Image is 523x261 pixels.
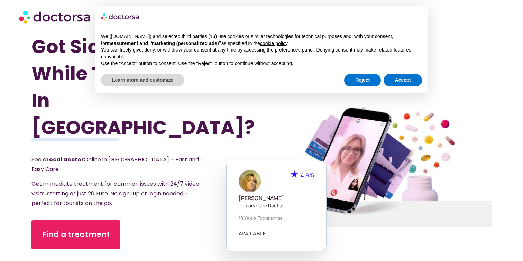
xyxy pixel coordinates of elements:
[46,156,84,164] strong: Local Doctor
[101,74,184,86] button: Learn more and customize
[31,220,120,249] a: Find a treatment
[239,202,314,209] p: Primary care doctor
[344,74,381,86] button: Reject
[101,60,422,67] p: Use the “Accept” button to consent. Use the “Reject” button to continue without accepting.
[101,33,422,47] p: We ([DOMAIN_NAME]) and selected third parties (13) use cookies or similar technologies for techni...
[107,40,221,46] strong: measurement and “marketing (personalized ads)”
[260,40,287,46] a: cookie policy
[31,156,199,173] span: See a Online in [GEOGRAPHIC_DATA] – Fast and Easy Care.
[239,195,314,202] h5: [PERSON_NAME]
[384,74,422,86] button: Accept
[42,229,110,240] span: Find a treatment
[31,33,227,141] h1: Got Sick While Traveling In [GEOGRAPHIC_DATA]?
[239,214,314,222] p: 18 years experience
[31,180,199,207] span: Get immediate treatment for common issues with 24/7 video visits, starting at just 20 Euro. No si...
[239,231,266,236] span: AVAILABLE
[101,11,140,22] img: logo
[239,231,266,236] a: AVAILABLE
[101,47,422,60] p: You can freely give, deny, or withdraw your consent at any time by accessing the preferences pane...
[301,171,314,179] span: 4.9/5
